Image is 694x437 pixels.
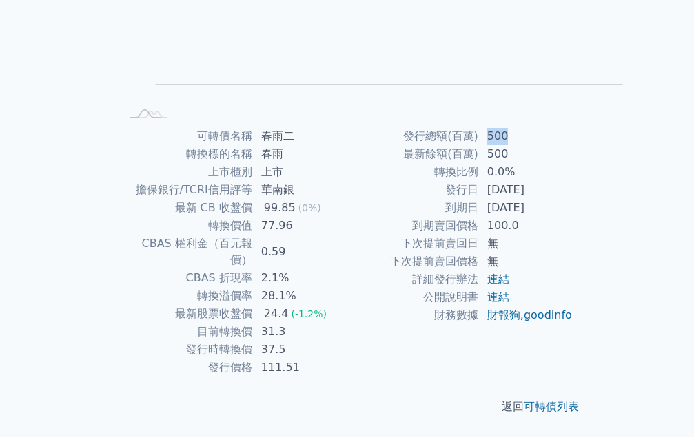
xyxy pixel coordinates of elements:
[479,199,573,217] td: [DATE]
[121,305,253,323] td: 最新股票收盤價
[253,217,347,235] td: 77.96
[479,217,573,235] td: 100.0
[479,163,573,181] td: 0.0%
[625,371,694,437] div: 聊天小工具
[479,145,573,163] td: 500
[121,323,253,341] td: 目前轉換價
[347,145,479,163] td: 最新餘額(百萬)
[479,181,573,199] td: [DATE]
[291,308,327,319] span: (-1.2%)
[524,308,572,321] a: goodinfo
[347,181,479,199] td: 發行日
[105,398,590,415] p: 返回
[253,235,347,269] td: 0.59
[524,400,579,413] a: 可轉債列表
[298,202,321,213] span: (0%)
[347,199,479,217] td: 到期日
[625,371,694,437] iframe: Chat Widget
[347,306,479,324] td: 財務數據
[487,308,520,321] a: 財報狗
[479,306,573,324] td: ,
[121,287,253,305] td: 轉換溢價率
[347,288,479,306] td: 公開說明書
[347,163,479,181] td: 轉換比例
[121,217,253,235] td: 轉換價值
[121,199,253,217] td: 最新 CB 收盤價
[487,290,509,303] a: 連結
[253,145,347,163] td: 春雨
[253,127,347,145] td: 春雨二
[347,127,479,145] td: 發行總額(百萬)
[121,269,253,287] td: CBAS 折現率
[479,127,573,145] td: 500
[253,163,347,181] td: 上市
[121,341,253,359] td: 發行時轉換價
[253,341,347,359] td: 37.5
[121,163,253,181] td: 上市櫃別
[261,306,292,322] div: 24.4
[487,273,509,286] a: 連結
[347,253,479,270] td: 下次提前賣回價格
[253,181,347,199] td: 華南銀
[253,323,347,341] td: 31.3
[121,127,253,145] td: 可轉債名稱
[347,217,479,235] td: 到期賣回價格
[479,235,573,253] td: 無
[121,359,253,376] td: 發行價格
[253,359,347,376] td: 111.51
[479,253,573,270] td: 無
[347,235,479,253] td: 下次提前賣回日
[347,270,479,288] td: 詳細發行辦法
[121,235,253,269] td: CBAS 權利金（百元報價）
[253,269,347,287] td: 2.1%
[121,181,253,199] td: 擔保銀行/TCRI信用評等
[121,145,253,163] td: 轉換標的名稱
[261,200,298,216] div: 99.85
[253,287,347,305] td: 28.1%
